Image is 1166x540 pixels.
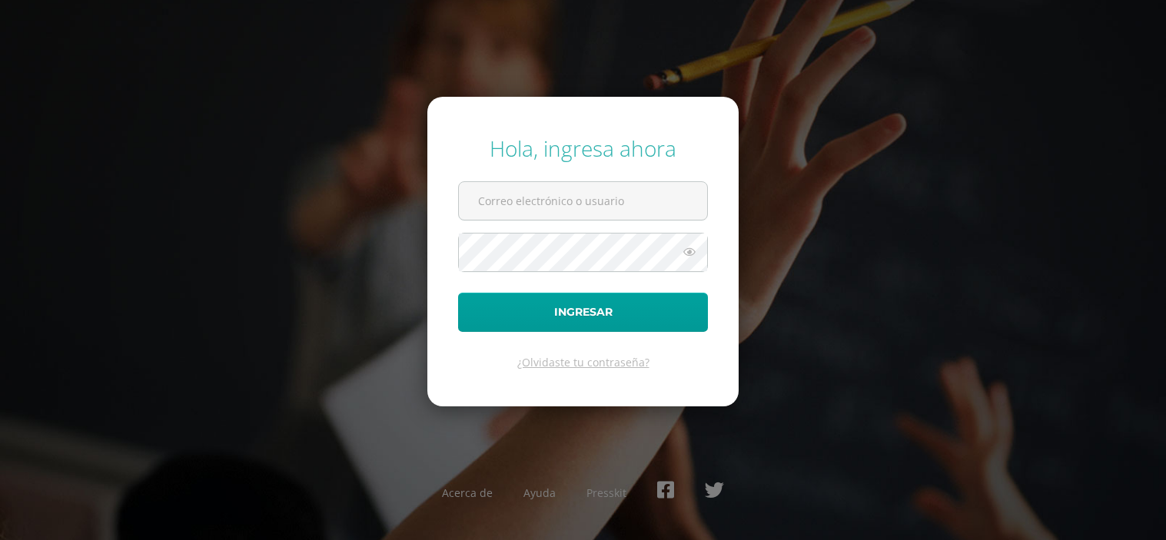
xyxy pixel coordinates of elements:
a: Ayuda [523,485,556,500]
a: Acerca de [442,485,493,500]
input: Correo electrónico o usuario [459,182,707,220]
button: Ingresar [458,293,708,332]
a: ¿Olvidaste tu contraseña? [517,355,649,369]
div: Hola, ingresa ahora [458,134,708,163]
a: Presskit [586,485,626,500]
